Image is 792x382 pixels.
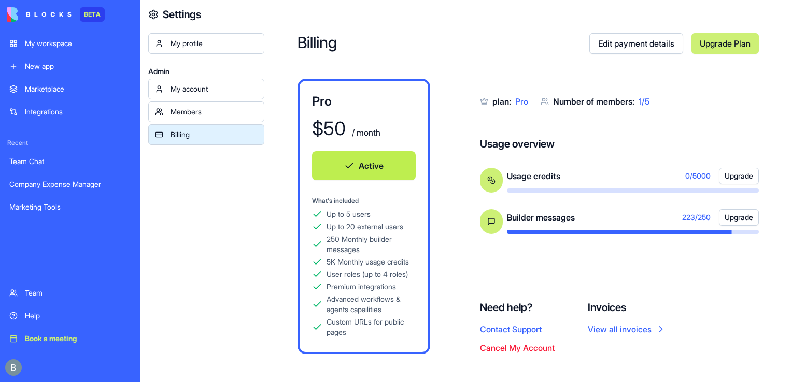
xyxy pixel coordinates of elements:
[25,61,131,71] div: New app
[150,17,171,37] div: Profile image for Michal
[46,157,68,168] div: Shelly
[15,284,192,304] button: Search for help
[639,96,649,107] span: 1 / 5
[691,33,759,54] a: Upgrade Plan
[171,107,258,117] div: Members
[138,320,207,361] button: Help
[46,147,421,155] span: [PERSON_NAME], just let me know when you have the customs package ready to go and I'll get it paid.
[21,146,42,167] img: Profile image for Shelly
[25,84,131,94] div: Marketplace
[3,151,137,172] a: Team Chat
[7,7,72,22] img: logo
[589,33,683,54] a: Edit payment details
[15,250,192,269] div: Tickets
[171,129,258,140] div: Billing
[9,179,131,189] div: Company Expense Manager
[21,235,186,246] div: Create a ticket
[9,202,131,212] div: Marketing Tools
[515,96,528,107] span: Pro
[11,138,196,176] div: Profile image for Shelly[PERSON_NAME], just let me know when you have the customs package ready t...
[171,38,258,49] div: My profile
[507,170,560,182] span: Usage credits
[480,137,555,151] h4: Usage overview
[480,300,555,315] h4: Need help?
[3,328,137,349] a: Book a meeting
[21,190,173,201] div: Send us a message
[148,124,264,145] a: Billing
[148,101,264,122] a: Members
[588,300,666,315] h4: Invoices
[3,283,137,303] a: Team
[327,257,409,267] div: 5K Monthly usage credits
[3,197,137,217] a: Marketing Tools
[21,74,187,91] p: Hi [PERSON_NAME]
[327,294,416,315] div: Advanced workflows & agents capailities
[312,197,416,205] div: What's included
[719,168,759,184] button: Upgrade
[312,93,416,110] div: Pro
[719,209,759,226] button: Upgrade
[492,96,511,107] span: plan:
[178,17,197,35] div: Close
[480,342,555,354] button: Cancel My Account
[685,171,711,181] span: 0 / 5000
[15,308,192,328] div: FAQ
[312,118,346,139] div: $ 50
[23,346,46,353] span: Home
[3,305,137,326] a: Help
[69,320,138,361] button: Messages
[9,156,131,167] div: Team Chat
[298,33,589,54] h2: Billing
[3,79,137,99] a: Marketplace
[131,17,151,37] img: Profile image for Shelly
[148,66,264,77] span: Admin
[25,107,131,117] div: Integrations
[21,91,187,109] p: How can we help?
[10,182,197,221] div: Send us a messageWe typically reply in under 10 minutes
[350,126,380,139] div: / month
[7,7,105,22] a: BETA
[327,209,371,219] div: Up to 5 users
[21,289,84,300] span: Search for help
[21,313,174,324] div: FAQ
[5,359,22,376] img: ACg8ocIug40qN1SCXJiinWdltW7QsPxROn8ZAVDlgOtPD8eQfXIZmw=s96-c
[148,33,264,54] a: My profile
[312,151,416,180] button: Active
[86,346,122,353] span: Messages
[553,96,634,107] span: Number of members:
[3,101,137,122] a: Integrations
[327,269,408,280] div: User roles (up to 4 roles)
[298,79,430,354] a: Pro$50 / monthActiveWhat's includedUp to 5 usersUp to 20 external users250 Monthly builder messag...
[327,222,403,232] div: Up to 20 external users
[148,79,264,99] a: My account
[80,7,105,22] div: BETA
[164,346,181,353] span: Help
[327,317,416,337] div: Custom URLs for public pages
[3,56,137,77] a: New app
[10,122,197,177] div: Recent messageProfile image for Shelly[PERSON_NAME], just let me know when you have the customs p...
[21,201,173,212] div: We typically reply in under 10 minutes
[480,323,542,335] button: Contact Support
[682,212,711,223] span: 223 / 250
[21,254,174,265] div: Tickets
[163,7,201,22] h4: Settings
[21,131,186,142] div: Recent message
[327,282,396,292] div: Premium integrations
[25,38,131,49] div: My workspace
[3,33,137,54] a: My workspace
[70,157,100,168] div: • 1h ago
[588,323,666,335] a: View all invoices
[25,311,131,321] div: Help
[3,139,137,147] span: Recent
[21,20,33,36] img: logo
[25,288,131,298] div: Team
[171,84,258,94] div: My account
[3,174,137,195] a: Company Expense Manager
[507,211,575,224] span: Builder messages
[25,333,131,344] div: Book a meeting
[327,234,416,255] div: 250 Monthly builder messages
